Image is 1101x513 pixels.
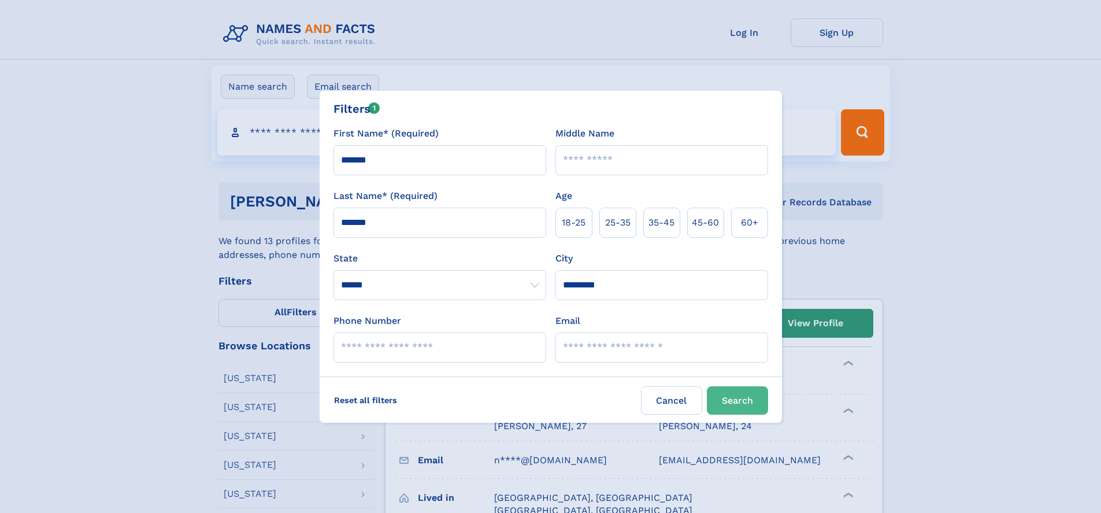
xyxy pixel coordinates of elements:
span: 45‑60 [692,216,719,230]
button: Search [707,386,768,415]
span: 25‑35 [605,216,631,230]
label: State [333,252,546,265]
label: Cancel [641,386,702,415]
label: City [555,252,573,265]
label: First Name* (Required) [333,127,439,141]
label: Middle Name [555,127,614,141]
label: Age [555,189,572,203]
span: 18‑25 [562,216,585,230]
label: Last Name* (Required) [333,189,438,203]
span: 60+ [741,216,758,230]
div: Filters [333,100,380,117]
label: Reset all filters [327,386,405,414]
span: 35‑45 [648,216,674,230]
label: Phone Number [333,314,401,328]
label: Email [555,314,580,328]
